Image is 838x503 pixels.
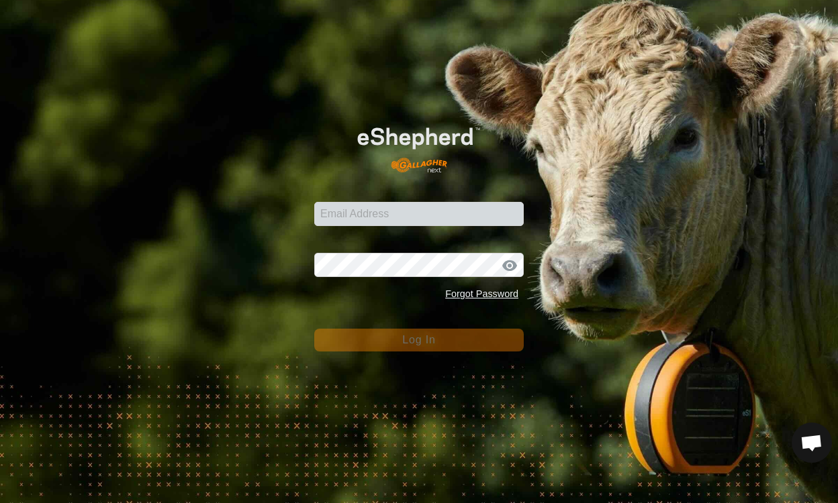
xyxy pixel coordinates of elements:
[792,423,832,463] div: Open chat
[402,334,435,345] span: Log In
[335,110,503,181] img: E-shepherd Logo
[314,329,524,351] button: Log In
[314,202,524,226] input: Email Address
[445,288,518,299] a: Forgot Password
